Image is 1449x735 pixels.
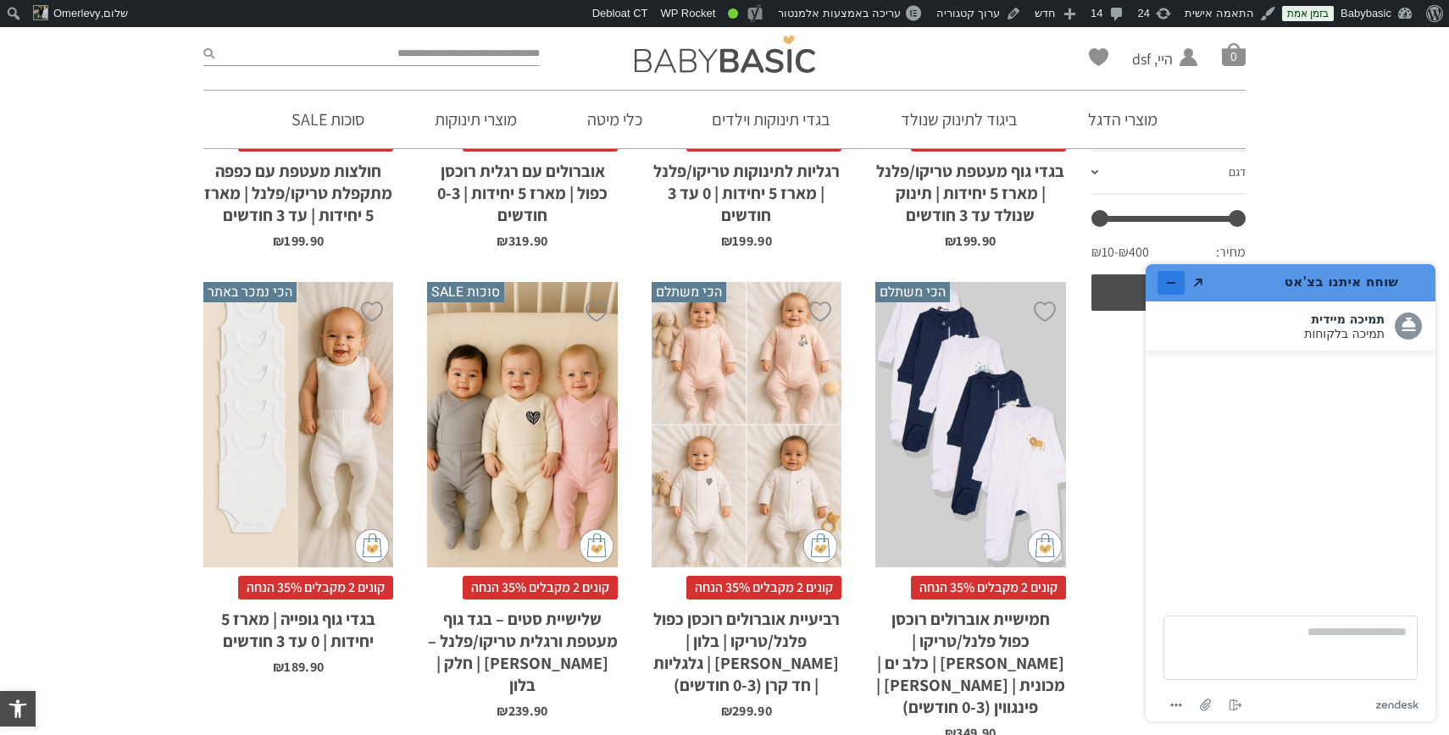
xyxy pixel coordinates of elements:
a: הכי משתלם רביעיית אוברולים רוכסן כפול פלנל/טריקו | בלון | לב | גלגליות | חד קרן (0-3 חודשים) קוני... [652,282,841,718]
span: קונים 2 מקבלים 35% הנחה [463,576,618,600]
button: סנן [1091,274,1246,311]
span: הכי משתלם [875,282,950,302]
h2: אוברולים עם רגלית רוכסן כפול | מארז 5 יחידות | 0-3 חודשים [427,152,617,226]
span: קונים 2 מקבלים 35% הנחה [238,576,393,600]
a: הכי נמכר באתר בגדי גוף גופייה | מארז 5 יחידות | 0 עד 3 חודשים קונים 2 מקבלים 35% הנחהבגדי גוף גופ... [203,282,393,674]
bdi: 319.90 [497,232,547,250]
a: מוצרי הדגל [1063,91,1183,148]
span: סל קניות [1222,42,1246,66]
a: בזמן אמת [1282,6,1334,21]
div: מחיר: — [1091,239,1246,274]
h2: בגדי גוף מעטפת טריקו/פלנל | מארז 5 יחידות | תינוק שנולד עד 3 חודשים [875,152,1065,226]
h2: בגדי גוף גופייה | מארז 5 יחידות | 0 עד 3 חודשים [203,600,393,652]
span: צ'אט [15,12,47,27]
span: ₪ [945,232,956,250]
img: cat-mini-atc.png [1028,529,1062,563]
div: טוב [728,8,738,19]
a: מוצרי תינוקות [409,91,542,148]
bdi: 239.90 [497,702,547,720]
span: ₪ [497,232,508,250]
h2: חמישיית אוברולים רוכסן כפול פלנל/טריקו | [PERSON_NAME] | כלב ים | מכונית | [PERSON_NAME] | פינגוו... [875,600,1065,718]
a: בגדי תינוקות וילדים [686,91,856,148]
a: סל קניות0 [1222,42,1246,66]
bdi: 299.90 [721,702,772,720]
bdi: 189.90 [273,658,324,676]
img: cat-mini-atc.png [803,529,837,563]
h2: שלישיית סטים – בגד גוף מעטפת ורגלית טריקו/פלנל – [PERSON_NAME] | חלק | בלון [427,600,617,696]
bdi: 199.90 [721,232,772,250]
span: הכי משתלם [652,282,726,302]
span: עריכה באמצעות אלמנטור [778,7,901,19]
iframe: חפש כאן מידע נוסף [1132,251,1449,735]
span: Wishlist [1089,48,1108,72]
span: ₪400 [1119,243,1149,262]
span: ₪ [497,702,508,720]
a: דגם [1091,152,1246,196]
h2: רביעיית אוברולים רוכסן כפול פלנל/טריקו | בלון | [PERSON_NAME] | גלגליות | חד קרן (0-3 חודשים) [652,600,841,696]
img: cat-mini-atc.png [580,529,613,563]
bdi: 199.90 [273,232,324,250]
span: ₪ [721,702,732,720]
span: ₪ [721,232,732,250]
span: החשבון שלי [1132,69,1173,91]
span: Omerlevy [53,7,101,19]
span: קונים 2 מקבלים 35% הנחה [911,576,1066,600]
a: סוכות SALE [266,91,390,148]
img: Baby Basic בגדי תינוקות וילדים אונליין [635,36,815,73]
img: cat-mini-atc.png [355,529,389,563]
a: סוכות SALE שלישיית סטים - בגד גוף מעטפת ורגלית טריקו/פלנל - לב | חלק | בלון קונים 2 מקבלים 35% הנ... [427,282,617,718]
h2: חולצות מעטפת עם כפפה מתקפלת טריקו/פלנל | מארז 5 יחידות | עד 3 חודשים [203,152,393,226]
a: ביגוד לתינוק שנולד [875,91,1043,148]
a: כלי מיטה [562,91,668,148]
span: ₪ [273,658,284,676]
span: קונים 2 מקבלים 35% הנחה [686,576,841,600]
span: הכי נמכר באתר [203,282,297,302]
h2: רגליות לתינוקות טריקו/פלנל | מארז 5 יחידות | 0 עד 3 חודשים [652,152,841,226]
span: סוכות SALE [427,282,504,302]
bdi: 199.90 [945,232,996,250]
span: ₪10 [1091,243,1119,262]
a: Wishlist [1089,48,1108,66]
span: ₪ [273,232,284,250]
